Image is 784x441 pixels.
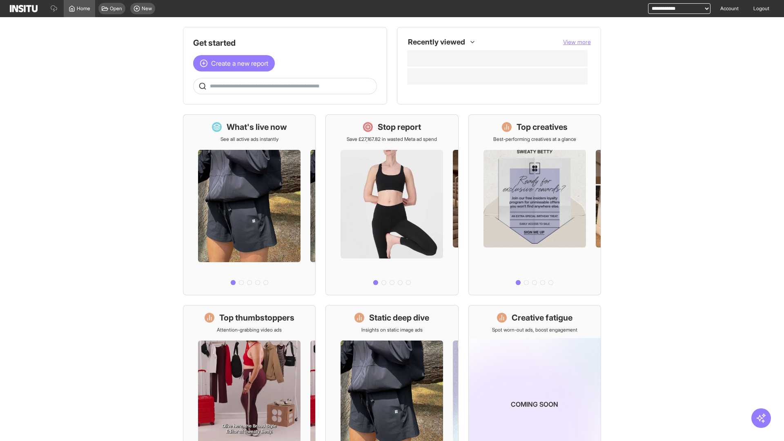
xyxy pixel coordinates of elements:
h1: What's live now [227,121,287,133]
h1: Top creatives [517,121,568,133]
span: New [142,5,152,12]
button: View more [563,38,591,46]
button: Create a new report [193,55,275,71]
span: Open [110,5,122,12]
a: Top creativesBest-performing creatives at a glance [468,114,601,295]
h1: Top thumbstoppers [219,312,294,323]
img: Logo [10,5,38,12]
h1: Get started [193,37,377,49]
p: Insights on static image ads [361,327,423,333]
span: Home [77,5,90,12]
p: Best-performing creatives at a glance [493,136,576,143]
h1: Stop report [378,121,421,133]
p: Attention-grabbing video ads [217,327,282,333]
a: Stop reportSave £27,167.82 in wasted Meta ad spend [325,114,458,295]
p: Save £27,167.82 in wasted Meta ad spend [347,136,437,143]
span: Create a new report [211,58,268,68]
p: See all active ads instantly [220,136,278,143]
h1: Static deep dive [369,312,429,323]
a: What's live nowSee all active ads instantly [183,114,316,295]
span: View more [563,38,591,45]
